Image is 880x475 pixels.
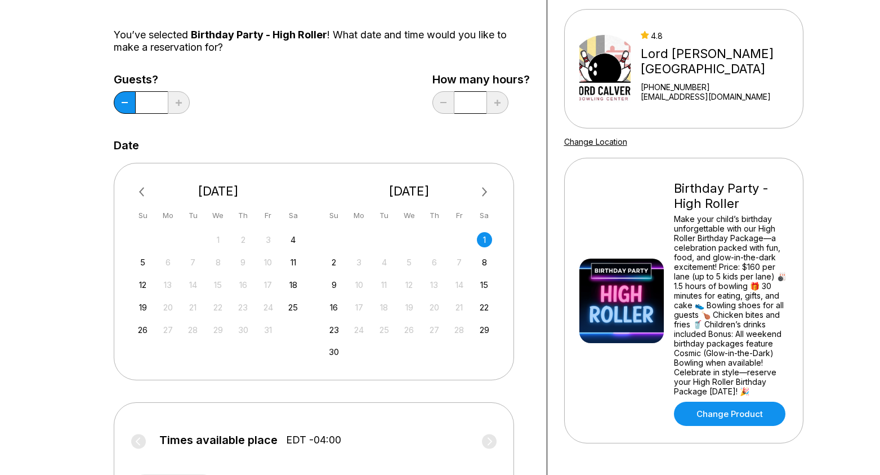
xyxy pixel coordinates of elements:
div: Not available Thursday, October 2nd, 2025 [235,232,251,247]
div: Choose Sunday, November 23rd, 2025 [327,322,342,338]
button: Previous Month [134,183,152,201]
a: Change Product [674,402,785,426]
div: Not available Monday, November 17th, 2025 [351,300,367,315]
div: Choose Saturday, November 1st, 2025 [477,232,492,247]
div: Make your child’s birthday unforgettable with our High Roller Birthday Package—a celebration pack... [674,214,788,396]
div: Choose Sunday, November 16th, 2025 [327,300,342,315]
div: Choose Sunday, October 26th, 2025 [135,322,150,338]
div: Choose Saturday, October 11th, 2025 [285,255,301,270]
div: Th [235,208,251,223]
div: Th [427,208,442,223]
div: We [211,208,226,223]
div: Choose Sunday, October 12th, 2025 [135,277,150,292]
div: Not available Wednesday, November 26th, 2025 [401,322,417,338]
div: Mo [351,208,367,223]
a: [EMAIL_ADDRESS][DOMAIN_NAME] [641,92,798,101]
div: Sa [285,208,301,223]
div: Not available Thursday, October 30th, 2025 [235,322,251,338]
label: How many hours? [432,73,530,86]
div: month 2025-11 [325,231,494,360]
img: Lord Calvert Bowling Center [579,26,631,111]
div: Not available Monday, November 24th, 2025 [351,322,367,338]
div: Not available Monday, October 6th, 2025 [160,255,176,270]
div: Not available Friday, November 14th, 2025 [452,277,467,292]
div: Choose Sunday, November 2nd, 2025 [327,255,342,270]
div: Choose Sunday, November 30th, 2025 [327,344,342,359]
div: Not available Thursday, November 13th, 2025 [427,277,442,292]
div: Choose Sunday, October 5th, 2025 [135,255,150,270]
div: Not available Thursday, November 27th, 2025 [427,322,442,338]
div: [DATE] [131,184,306,199]
div: Not available Wednesday, October 15th, 2025 [211,277,226,292]
div: Not available Wednesday, October 29th, 2025 [211,322,226,338]
div: Choose Saturday, November 15th, 2025 [477,277,492,292]
div: month 2025-10 [134,231,303,338]
div: Not available Monday, November 10th, 2025 [351,277,367,292]
div: Not available Wednesday, November 5th, 2025 [401,255,417,270]
div: Su [327,208,342,223]
div: Not available Friday, November 28th, 2025 [452,322,467,338]
span: Times available place [159,434,278,446]
div: Not available Thursday, October 9th, 2025 [235,255,251,270]
div: Not available Wednesday, October 1st, 2025 [211,232,226,247]
div: Mo [160,208,176,223]
div: You’ve selected ! What date and time would you like to make a reservation for? [114,29,530,54]
div: [PHONE_NUMBER] [641,82,798,92]
div: Choose Saturday, November 29th, 2025 [477,322,492,338]
div: Not available Wednesday, November 19th, 2025 [401,300,417,315]
div: [DATE] [322,184,497,199]
div: Fr [452,208,467,223]
div: Not available Friday, October 17th, 2025 [261,277,276,292]
div: Not available Tuesday, November 25th, 2025 [377,322,392,338]
div: Not available Monday, October 27th, 2025 [160,322,176,338]
a: Change Location [564,137,627,147]
div: Not available Thursday, November 20th, 2025 [427,300,442,315]
div: Choose Saturday, October 25th, 2025 [285,300,301,315]
div: Not available Tuesday, October 21st, 2025 [185,300,200,315]
div: Choose Sunday, November 9th, 2025 [327,277,342,292]
div: Not available Tuesday, October 28th, 2025 [185,322,200,338]
div: Sa [477,208,492,223]
div: We [401,208,417,223]
div: Not available Thursday, November 6th, 2025 [427,255,442,270]
div: Not available Friday, November 21st, 2025 [452,300,467,315]
label: Guests? [114,73,190,86]
div: Su [135,208,150,223]
div: Tu [377,208,392,223]
div: Choose Sunday, October 19th, 2025 [135,300,150,315]
span: Birthday Party - High Roller [191,29,327,41]
div: Not available Wednesday, October 8th, 2025 [211,255,226,270]
div: Not available Tuesday, November 11th, 2025 [377,277,392,292]
div: Not available Friday, October 24th, 2025 [261,300,276,315]
div: Not available Tuesday, October 7th, 2025 [185,255,200,270]
div: Birthday Party - High Roller [674,181,788,211]
div: Choose Saturday, October 4th, 2025 [285,232,301,247]
div: Not available Tuesday, October 14th, 2025 [185,277,200,292]
div: Not available Friday, October 3rd, 2025 [261,232,276,247]
div: Not available Thursday, October 23rd, 2025 [235,300,251,315]
button: Next Month [476,183,494,201]
div: Not available Friday, October 10th, 2025 [261,255,276,270]
div: Lord [PERSON_NAME][GEOGRAPHIC_DATA] [641,46,798,77]
div: Fr [261,208,276,223]
div: Not available Monday, November 3rd, 2025 [351,255,367,270]
div: Choose Saturday, November 8th, 2025 [477,255,492,270]
label: Date [114,139,139,152]
div: Not available Tuesday, November 18th, 2025 [377,300,392,315]
div: Not available Monday, October 20th, 2025 [160,300,176,315]
div: Not available Monday, October 13th, 2025 [160,277,176,292]
div: Not available Wednesday, October 22nd, 2025 [211,300,226,315]
div: 4.8 [641,31,798,41]
div: Tu [185,208,200,223]
div: Not available Friday, October 31st, 2025 [261,322,276,338]
div: Not available Wednesday, November 12th, 2025 [401,277,417,292]
div: Choose Saturday, October 18th, 2025 [285,277,301,292]
img: Birthday Party - High Roller [579,259,664,343]
span: EDT -04:00 [286,434,341,446]
div: Not available Friday, November 7th, 2025 [452,255,467,270]
div: Not available Tuesday, November 4th, 2025 [377,255,392,270]
div: Choose Saturday, November 22nd, 2025 [477,300,492,315]
div: Not available Thursday, October 16th, 2025 [235,277,251,292]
